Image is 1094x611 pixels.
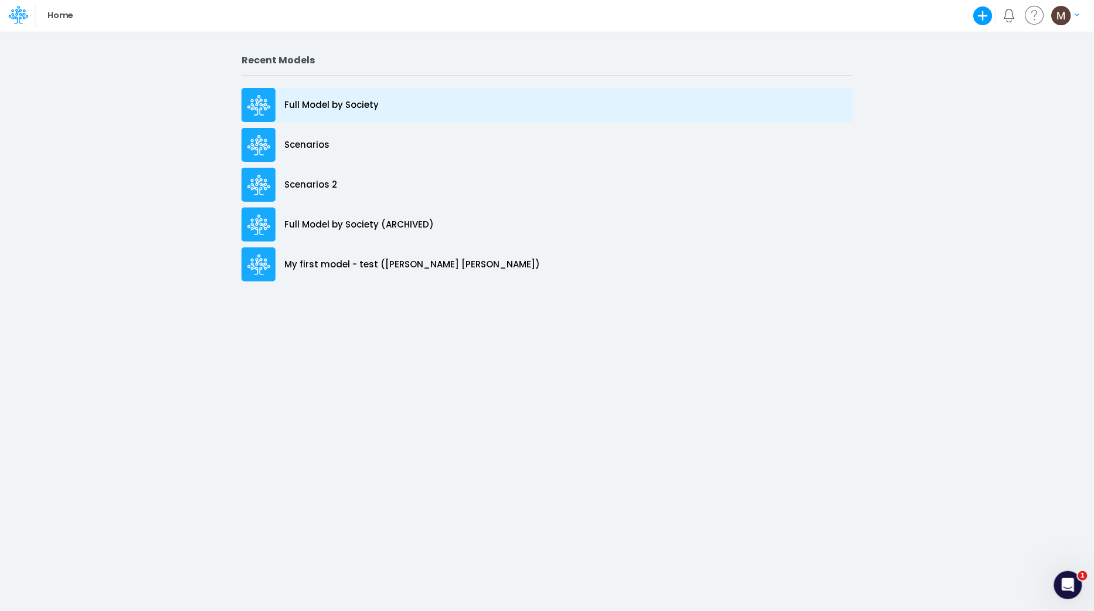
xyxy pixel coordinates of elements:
p: Full Model by Society [284,99,379,112]
p: Scenarios [284,138,329,152]
p: Home [47,9,73,22]
a: Full Model by Society (ARCHIVED) [242,205,852,245]
a: Scenarios [242,125,852,165]
h2: Recent Models [242,55,852,66]
a: Full Model by Society [242,85,852,125]
p: Scenarios 2 [284,178,337,192]
a: My first model - test ([PERSON_NAME] [PERSON_NAME]) [242,245,852,284]
p: Full Model by Society (ARCHIVED) [284,218,434,232]
a: Scenarios 2 [242,165,852,205]
span: 1 [1078,571,1088,581]
p: My first model - test ([PERSON_NAME] [PERSON_NAME]) [284,258,540,271]
iframe: Intercom live chat [1054,571,1082,599]
a: Notifications [1003,9,1016,22]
